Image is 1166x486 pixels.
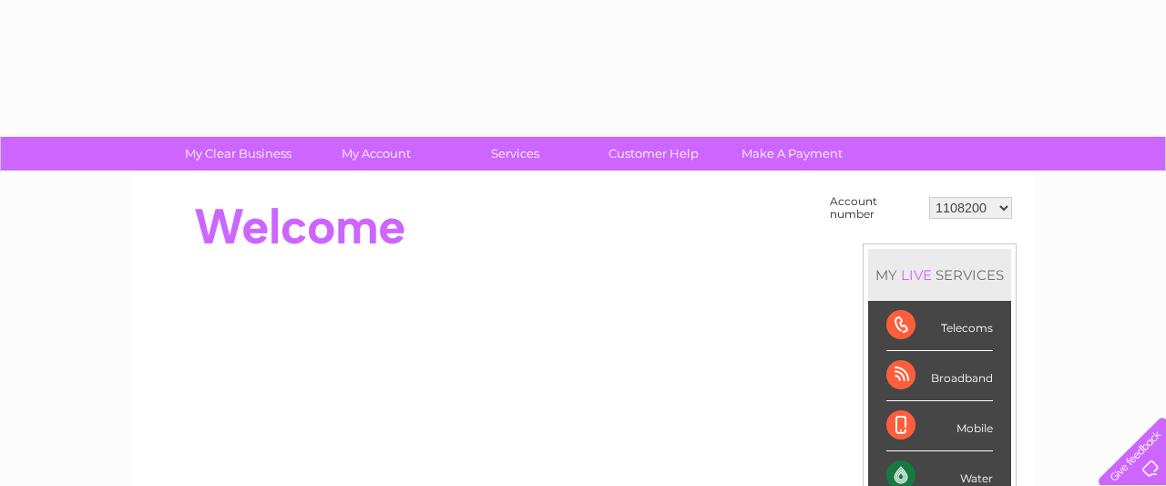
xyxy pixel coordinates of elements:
div: Telecoms [886,301,993,351]
div: Mobile [886,401,993,451]
td: Account number [825,191,925,225]
a: Make A Payment [717,137,867,171]
div: Broadband [886,351,993,401]
a: My Clear Business [163,137,313,171]
a: My Account [302,137,452,171]
a: Services [440,137,590,171]
div: LIVE [897,266,936,284]
div: MY SERVICES [868,249,1011,301]
a: Customer Help [578,137,729,171]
